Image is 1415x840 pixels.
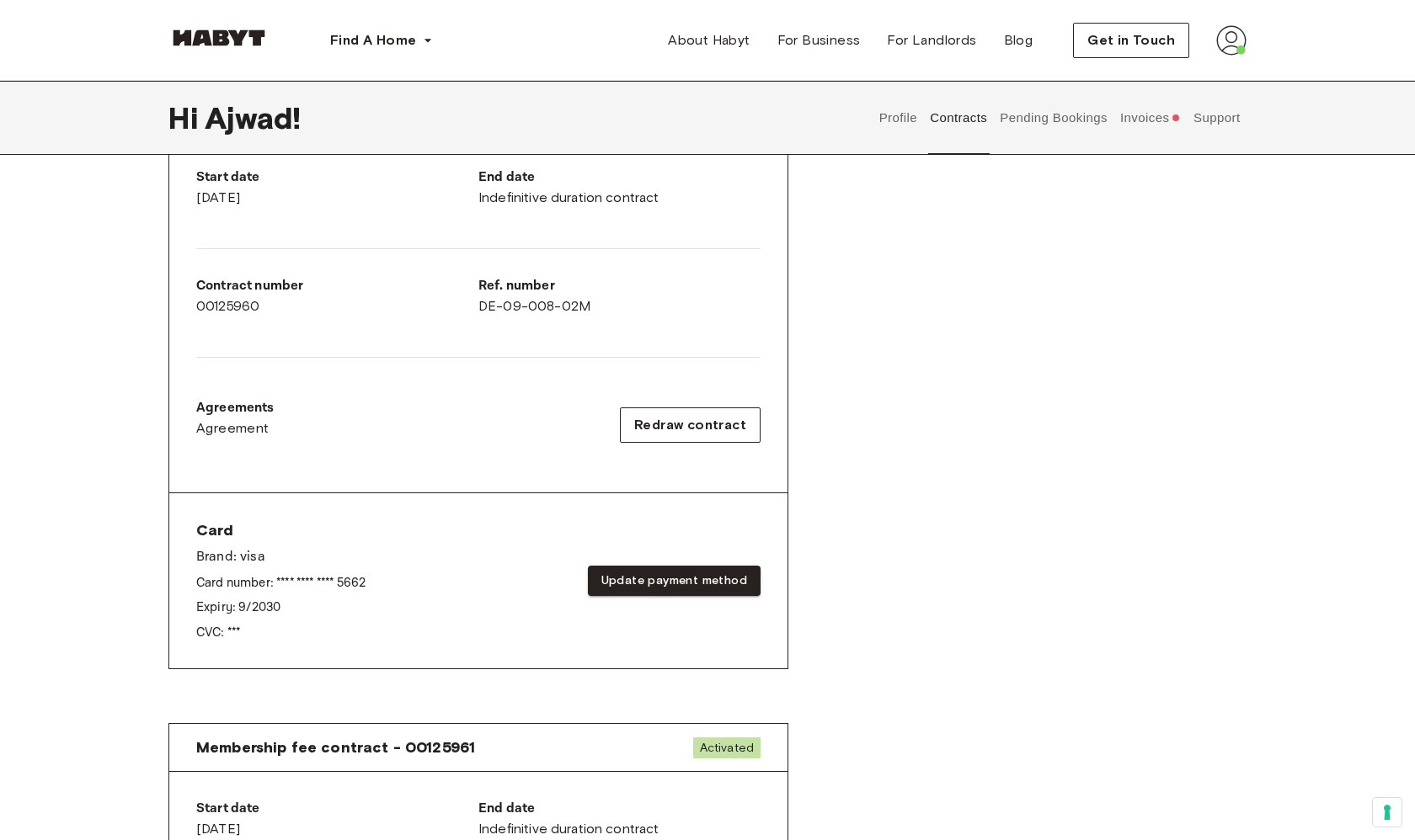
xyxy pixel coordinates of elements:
img: avatar [1216,25,1247,56]
span: Get in Touch [1087,30,1175,51]
p: Start date [196,799,478,819]
div: user profile tabs [873,81,1247,155]
a: For Landlords [873,24,990,57]
button: Get in Touch [1073,23,1189,58]
button: Update payment method [588,566,761,597]
span: For Business [777,30,861,51]
p: End date [478,799,761,819]
span: Card [196,520,366,540]
div: 00125960 [196,276,478,316]
p: Start date [196,167,478,188]
span: Redraw contract [634,415,746,435]
button: Contracts [928,81,990,155]
button: Pending Bookings [998,81,1110,155]
button: Your consent preferences for tracking technologies [1373,798,1402,827]
button: Profile [877,81,920,155]
span: Hi [168,100,205,136]
a: For Business [764,24,874,57]
a: About Habyt [654,24,763,57]
span: Blog [1004,30,1033,51]
span: About Habyt [668,30,750,51]
div: [DATE] [196,167,478,208]
span: Ajwad ! [205,100,301,136]
button: Invoices [1118,81,1183,155]
div: Indefinitive duration contract [478,167,761,208]
p: Ref. number [478,276,761,296]
button: Support [1191,81,1242,155]
span: Activated [693,737,761,758]
span: Agreement [196,418,270,439]
a: Agreement [196,418,275,439]
div: DE-09-008-02M [478,276,761,316]
button: Find A Home [317,24,446,57]
p: Brand: visa [196,547,366,567]
img: Habyt [168,29,270,46]
span: Find A Home [330,30,416,51]
div: [DATE] [196,799,478,839]
button: Redraw contract [620,407,761,443]
span: For Landlords [887,30,976,51]
p: Contract number [196,276,478,296]
span: Membership fee contract - 00125961 [196,737,475,758]
div: Indefinitive duration contract [478,799,761,839]
p: End date [478,167,761,188]
p: Agreements [196,398,275,418]
p: Expiry: 9 / 2030 [196,598,366,616]
a: Blog [990,24,1047,57]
